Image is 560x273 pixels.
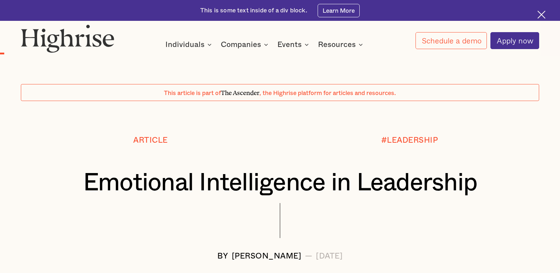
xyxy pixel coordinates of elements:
[21,24,114,53] img: Highrise logo
[381,136,438,145] div: #LEADERSHIP
[221,88,259,95] span: The Ascender
[316,252,343,261] div: [DATE]
[42,169,517,197] h1: Emotional Intelligence in Leadership
[133,136,168,145] div: Article
[232,252,302,261] div: [PERSON_NAME]
[305,252,313,261] div: —
[217,252,228,261] div: BY
[164,90,221,96] span: This article is part of
[318,4,360,17] a: Learn More
[277,40,311,49] div: Events
[200,6,307,15] div: This is some text inside of a div block.
[259,90,396,96] span: , the Highrise platform for articles and resources.
[165,40,205,49] div: Individuals
[318,40,356,49] div: Resources
[415,32,487,49] a: Schedule a demo
[490,32,539,49] a: Apply now
[318,40,365,49] div: Resources
[537,11,546,19] img: Cross icon
[277,40,302,49] div: Events
[221,40,270,49] div: Companies
[165,40,214,49] div: Individuals
[221,40,261,49] div: Companies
